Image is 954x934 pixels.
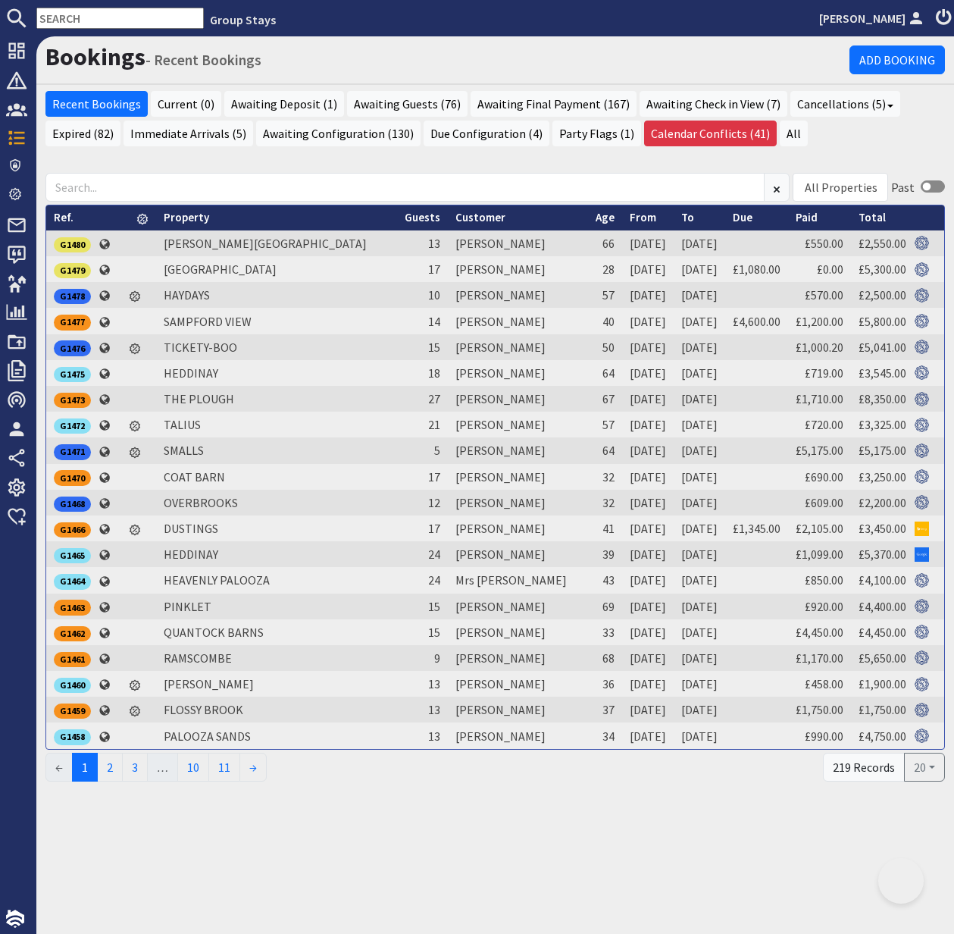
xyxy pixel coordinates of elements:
[796,210,818,224] a: Paid
[622,334,674,360] td: [DATE]
[164,547,218,562] a: HEDDINAY
[164,443,204,458] a: SMALLS
[859,495,906,510] a: £2,200.00
[622,594,674,619] td: [DATE]
[796,702,843,717] a: £1,750.00
[725,205,788,230] th: Due
[915,392,929,406] img: Referer: Group Stays
[859,676,906,691] a: £1,900.00
[588,360,622,386] td: 64
[54,393,91,408] div: G1473
[54,315,91,330] div: G1477
[733,314,780,329] a: £4,600.00
[428,599,440,614] span: 15
[859,650,906,666] a: £5,650.00
[588,386,622,412] td: 67
[54,548,91,563] div: G1465
[674,671,725,697] td: [DATE]
[54,704,91,719] div: G1459
[347,91,468,117] a: Awaiting Guests (76)
[622,386,674,412] td: [DATE]
[588,594,622,619] td: 69
[859,210,886,224] a: Total
[859,521,906,536] a: £3,450.00
[448,490,588,516] td: [PERSON_NAME]
[54,340,91,356] div: G1476
[448,230,588,256] td: [PERSON_NAME]
[164,599,211,614] a: PINKLET
[97,753,123,782] a: 2
[54,626,91,641] div: G1462
[859,625,906,640] a: £4,450.00
[428,521,440,536] span: 17
[915,418,929,432] img: Referer: Group Stays
[448,464,588,490] td: [PERSON_NAME]
[164,391,234,406] a: THE PLOUGH
[177,753,209,782] a: 10
[915,495,929,509] img: Referer: Group Stays
[428,236,440,251] span: 13
[859,417,906,432] a: £3,325.00
[674,567,725,593] td: [DATE]
[54,365,91,381] a: G1475
[915,547,929,562] img: Referer: Google
[424,121,549,146] a: Due Configuration (4)
[428,365,440,381] span: 18
[796,521,843,536] a: £2,105.00
[455,210,505,224] a: Customer
[54,625,91,640] a: G1462
[915,703,929,717] img: Referer: Group Stays
[428,572,440,588] span: 24
[674,490,725,516] td: [DATE]
[674,437,725,463] td: [DATE]
[796,625,843,640] a: £4,450.00
[622,230,674,256] td: [DATE]
[849,45,945,74] a: Add Booking
[54,287,91,302] a: G1478
[448,619,588,645] td: [PERSON_NAME]
[588,490,622,516] td: 32
[164,469,225,484] a: COAT BARN
[428,729,440,744] span: 13
[805,469,843,484] a: £690.00
[915,314,929,328] img: Referer: Group Stays
[428,314,440,329] span: 14
[54,522,91,538] div: G1466
[891,178,915,196] div: Past
[54,289,91,304] div: G1478
[124,121,253,146] a: Immediate Arrivals (5)
[164,495,238,510] a: OVERBROOKS
[164,521,218,536] a: DUSTINGS
[622,490,674,516] td: [DATE]
[622,360,674,386] td: [DATE]
[428,391,440,406] span: 27
[588,645,622,671] td: 68
[588,334,622,360] td: 50
[674,464,725,490] td: [DATE]
[588,230,622,256] td: 66
[915,469,929,484] img: Referer: Group Stays
[588,722,622,748] td: 34
[471,91,637,117] a: Awaiting Final Payment (167)
[622,464,674,490] td: [DATE]
[428,469,440,484] span: 17
[45,42,145,72] a: Bookings
[588,516,622,541] td: 41
[622,619,674,645] td: [DATE]
[859,340,906,355] a: £5,041.00
[54,650,91,666] a: G1461
[915,236,929,250] img: Referer: Group Stays
[622,282,674,308] td: [DATE]
[674,282,725,308] td: [DATE]
[904,753,945,782] button: 20
[588,437,622,463] td: 64
[54,574,91,589] div: G1464
[817,262,843,277] a: £0.00
[596,210,615,224] a: Age
[54,443,91,458] a: G1471
[164,702,243,717] a: FLOSSY BROOK
[681,210,694,224] a: To
[823,753,905,782] div: 219 Records
[45,121,120,146] a: Expired (82)
[164,314,252,329] a: SAMPFORD VIEW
